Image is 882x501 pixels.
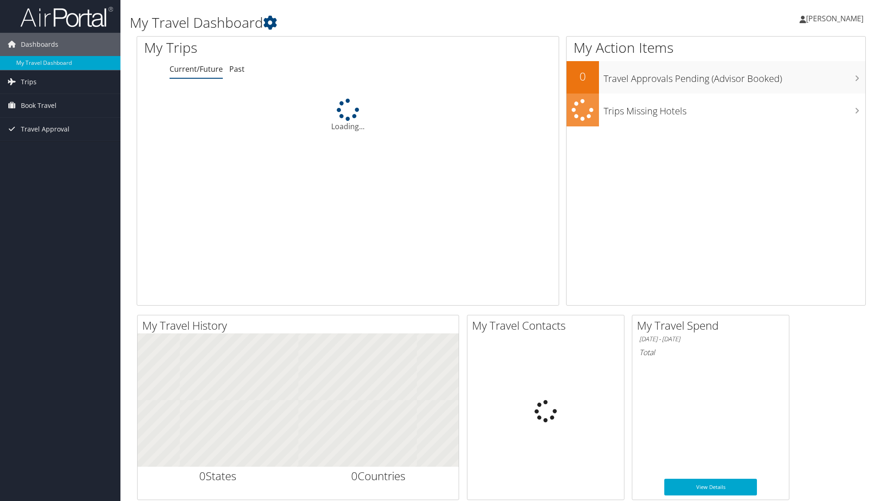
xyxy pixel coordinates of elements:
[170,64,223,74] a: Current/Future
[639,347,782,357] h6: Total
[142,318,459,333] h2: My Travel History
[472,318,624,333] h2: My Travel Contacts
[567,94,865,126] a: Trips Missing Hotels
[229,64,245,74] a: Past
[639,335,782,344] h6: [DATE] - [DATE]
[351,468,358,483] span: 0
[567,69,599,84] h2: 0
[305,468,452,484] h2: Countries
[604,100,865,118] h3: Trips Missing Hotels
[21,70,37,94] span: Trips
[567,38,865,57] h1: My Action Items
[137,99,559,132] div: Loading...
[567,61,865,94] a: 0Travel Approvals Pending (Advisor Booked)
[20,6,113,28] img: airportal-logo.png
[664,479,757,495] a: View Details
[21,33,58,56] span: Dashboards
[21,94,57,117] span: Book Travel
[130,13,625,32] h1: My Travel Dashboard
[199,468,206,483] span: 0
[800,5,873,32] a: [PERSON_NAME]
[144,38,376,57] h1: My Trips
[604,68,865,85] h3: Travel Approvals Pending (Advisor Booked)
[637,318,789,333] h2: My Travel Spend
[145,468,291,484] h2: States
[806,13,863,24] span: [PERSON_NAME]
[21,118,69,141] span: Travel Approval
